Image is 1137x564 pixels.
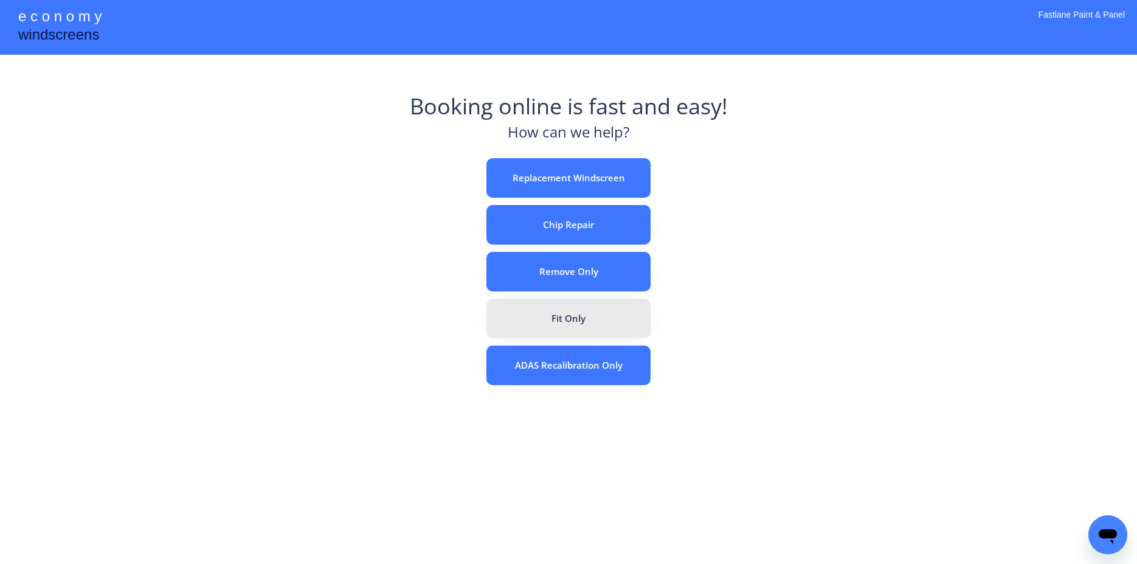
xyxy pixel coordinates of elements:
[486,158,651,198] button: Replacement Windscreen
[486,346,651,385] button: ADAS Recalibration Only
[18,6,102,29] div: e c o n o m y
[18,24,99,48] div: windscreens
[410,91,728,122] div: Booking online is fast and easy!
[486,205,651,245] button: Chip Repair
[486,252,651,291] button: Remove Only
[1088,515,1127,554] iframe: Button to launch messaging window, conversation in progress
[486,299,651,338] button: Fit Only
[1039,9,1125,37] div: Fastlane Paint & Panel
[508,122,629,149] div: How can we help?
